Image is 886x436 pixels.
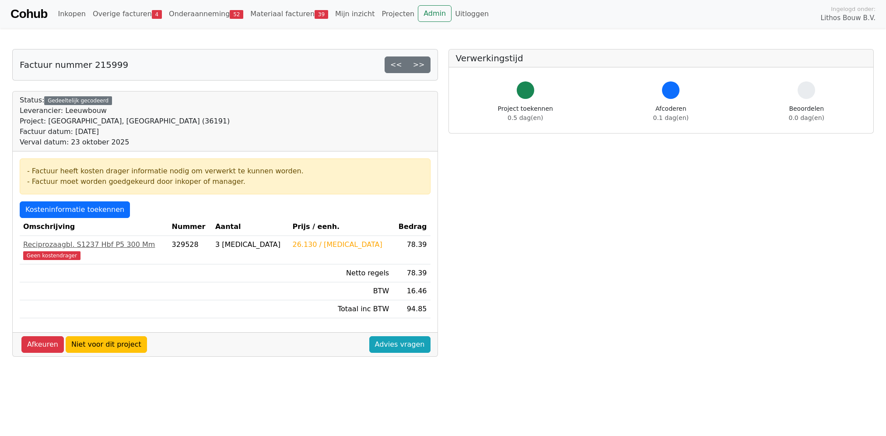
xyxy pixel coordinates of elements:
[89,5,165,23] a: Overige facturen4
[289,218,392,236] th: Prijs / eenh.
[11,4,47,25] a: Cohub
[20,218,168,236] th: Omschrijving
[653,114,689,121] span: 0.1 dag(en)
[289,264,392,282] td: Netto regels
[392,300,430,318] td: 94.85
[456,53,867,63] h5: Verwerkingstijd
[23,239,165,250] div: Reciprozaagbl. S1237 Hbf P5 300 Mm
[54,5,89,23] a: Inkopen
[289,300,392,318] td: Totaal inc BTW
[20,137,230,148] div: Verval datum: 23 oktober 2025
[831,5,875,13] span: Ingelogd onder:
[23,251,81,260] span: Geen kostendrager
[653,104,689,123] div: Afcoderen
[20,95,230,148] div: Status:
[292,239,389,250] div: 26.130 / [MEDICAL_DATA]
[44,96,112,105] div: Gedeeltelijk gecodeerd
[498,104,553,123] div: Project toekennen
[385,56,408,73] a: <<
[20,201,130,218] a: Kosteninformatie toekennen
[821,13,875,23] span: Lithos Bouw B.V.
[289,282,392,300] td: BTW
[392,282,430,300] td: 16.46
[789,104,824,123] div: Beoordelen
[392,264,430,282] td: 78.39
[20,116,230,127] div: Project: [GEOGRAPHIC_DATA], [GEOGRAPHIC_DATA] (36191)
[20,127,230,137] div: Factuur datum: [DATE]
[66,336,147,353] a: Niet voor dit project
[392,218,430,236] th: Bedrag
[215,239,286,250] div: 3 [MEDICAL_DATA]
[212,218,289,236] th: Aantal
[27,166,423,176] div: - Factuur heeft kosten drager informatie nodig om verwerkt te kunnen worden.
[369,336,431,353] a: Advies vragen
[20,105,230,116] div: Leverancier: Leeuwbouw
[168,218,212,236] th: Nummer
[392,236,430,264] td: 78.39
[20,60,128,70] h5: Factuur nummer 215999
[165,5,247,23] a: Onderaanneming52
[21,336,64,353] a: Afkeuren
[789,114,824,121] span: 0.0 dag(en)
[23,239,165,260] a: Reciprozaagbl. S1237 Hbf P5 300 MmGeen kostendrager
[168,236,212,264] td: 329528
[418,5,452,22] a: Admin
[230,10,243,19] span: 52
[247,5,332,23] a: Materiaal facturen39
[152,10,162,19] span: 4
[378,5,418,23] a: Projecten
[27,176,423,187] div: - Factuur moet worden goedgekeurd door inkoper of manager.
[315,10,328,19] span: 39
[407,56,431,73] a: >>
[508,114,543,121] span: 0.5 dag(en)
[332,5,378,23] a: Mijn inzicht
[452,5,492,23] a: Uitloggen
